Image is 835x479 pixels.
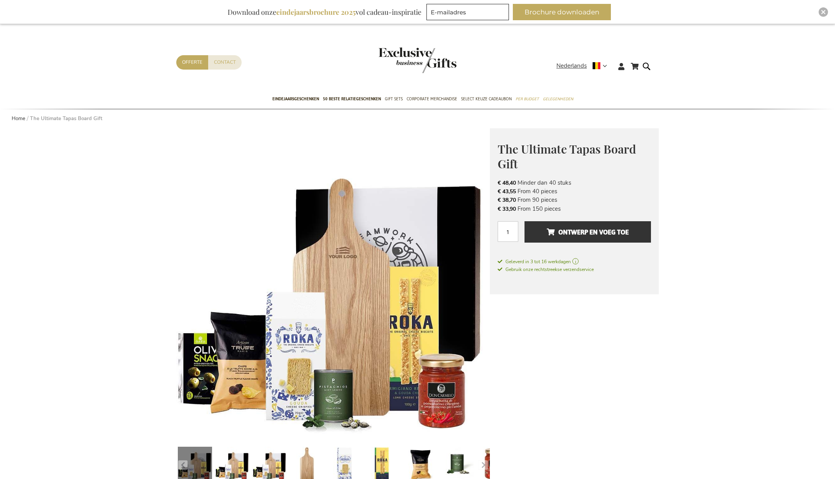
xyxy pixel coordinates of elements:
[379,47,417,73] a: store logo
[547,226,629,238] span: Ontwerp en voeg toe
[821,10,826,14] img: Close
[498,258,651,265] a: Geleverd in 3 tot 16 werkdagen
[516,95,539,103] span: Per Budget
[323,95,381,103] span: 50 beste relatiegeschenken
[407,95,457,103] span: Corporate Merchandise
[498,205,516,213] span: € 33,90
[543,95,573,103] span: Gelegenheden
[498,221,518,242] input: Aantal
[498,196,516,204] span: € 38,70
[498,265,594,273] a: Gebruik onze rechtstreekse verzendservice
[208,55,242,70] a: Contact
[498,266,594,273] span: Gebruik onze rechtstreekse verzendservice
[498,205,651,213] li: From 150 pieces
[513,4,611,20] button: Brochure downloaden
[176,55,208,70] a: Offerte
[426,4,511,23] form: marketing offers and promotions
[385,95,403,103] span: Gift Sets
[272,95,319,103] span: Eindejaarsgeschenken
[556,61,587,70] span: Nederlands
[819,7,828,17] div: Close
[556,61,612,70] div: Nederlands
[176,128,490,442] img: The Ultimate Tapas Board Gift
[498,178,651,187] li: Minder dan 40 stuks
[498,187,651,196] li: From 40 pieces
[498,196,651,204] li: From 90 pieces
[30,115,102,122] strong: The Ultimate Tapas Board Gift
[461,95,512,103] span: Select Keuze Cadeaubon
[276,7,356,17] b: eindejaarsbrochure 2025
[498,141,636,172] span: The Ultimate Tapas Board Gift
[525,221,651,243] button: Ontwerp en voeg toe
[12,115,25,122] a: Home
[426,4,509,20] input: E-mailadres
[379,47,456,73] img: Exclusive Business gifts logo
[498,179,516,187] span: € 48,40
[224,4,425,20] div: Download onze vol cadeau-inspiratie
[498,188,516,195] span: € 43,55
